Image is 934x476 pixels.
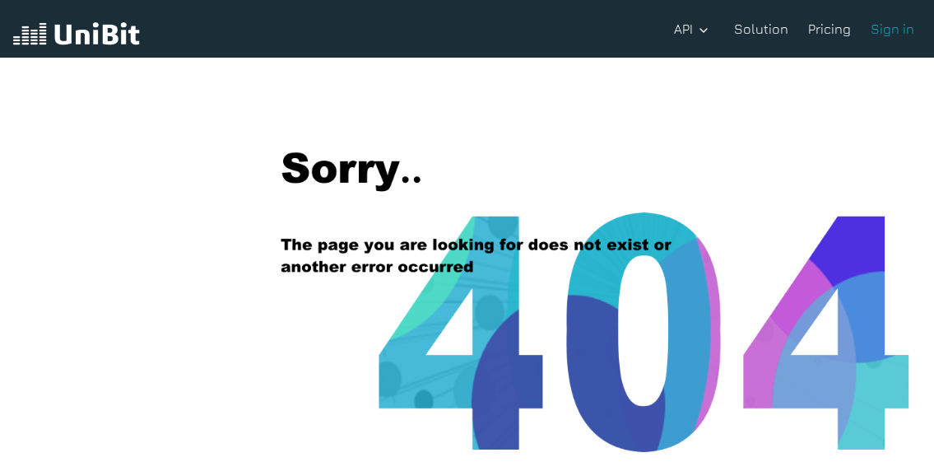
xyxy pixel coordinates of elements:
[667,12,721,45] a: API
[864,12,921,45] a: Sign in
[727,12,795,45] a: Solution
[802,12,857,45] a: Pricing
[281,152,910,452] img: 404.9c3d236.png
[13,20,140,51] img: UniBit Logo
